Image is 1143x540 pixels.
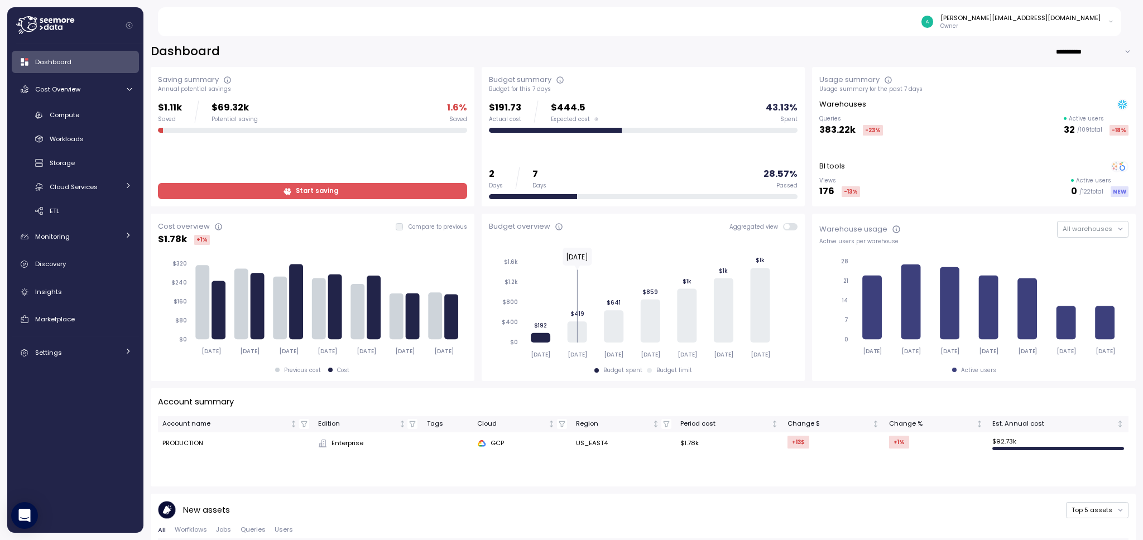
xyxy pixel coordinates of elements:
[548,420,555,428] div: Not sorted
[763,167,798,182] p: 28.57 %
[489,74,551,85] div: Budget summary
[1019,348,1038,355] tspan: [DATE]
[567,351,587,358] tspan: [DATE]
[1069,115,1104,123] p: Active users
[12,78,139,100] a: Cost Overview
[863,125,883,136] div: -23 %
[284,367,321,374] div: Previous cost
[1057,221,1128,237] button: All warehouses
[680,419,769,429] div: Period cost
[676,432,783,455] td: $1.78k
[604,351,623,358] tspan: [DATE]
[12,308,139,330] a: Marketplace
[714,351,733,358] tspan: [DATE]
[35,287,62,296] span: Insights
[12,342,139,364] a: Settings
[1076,177,1111,185] p: Active users
[175,317,187,324] tspan: $80
[819,123,856,138] p: 383.22k
[158,527,166,533] span: All
[676,416,783,432] th: Period costNot sorted
[35,232,70,241] span: Monitoring
[12,130,139,148] a: Workloads
[158,100,182,115] p: $1.11k
[332,438,363,449] span: Enterprise
[719,267,728,274] tspan: $1k
[571,416,676,432] th: RegionNot sorted
[318,348,338,355] tspan: [DATE]
[566,252,588,262] text: [DATE]
[1064,123,1075,138] p: 32
[35,315,75,324] span: Marketplace
[780,115,798,123] div: Spent
[988,432,1128,455] td: $ 92.73k
[603,367,642,374] div: Budget spent
[12,154,139,172] a: Storage
[976,420,983,428] div: Not sorted
[158,115,182,123] div: Saved
[845,336,849,343] tspan: 0
[489,100,521,115] p: $191.73
[290,420,297,428] div: Not sorted
[504,258,518,266] tspan: $1.6k
[158,416,314,432] th: Account nameNot sorted
[427,419,468,429] div: Tags
[1116,420,1124,428] div: Not sorted
[819,184,834,199] p: 176
[216,527,231,533] span: Jobs
[489,182,503,190] div: Days
[201,348,221,355] tspan: [DATE]
[435,348,454,355] tspan: [DATE]
[979,348,999,355] tspan: [DATE]
[682,277,691,285] tspan: $1k
[842,186,860,197] div: -13 %
[175,527,207,533] span: Worfklows
[819,74,880,85] div: Usage summary
[1079,188,1103,196] p: / 122 total
[729,223,784,230] span: Aggregated view
[122,21,136,30] button: Collapse navigation
[183,504,230,517] p: New assets
[318,419,397,429] div: Edition
[12,51,139,73] a: Dashboard
[656,367,692,374] div: Budget limit
[940,13,1101,22] div: [PERSON_NAME][EMAIL_ADDRESS][DOMAIN_NAME]
[902,348,921,355] tspan: [DATE]
[819,85,1128,93] div: Usage summary for the past 7 days
[940,348,960,355] tspan: [DATE]
[489,85,798,93] div: Budget for this 7 days
[50,182,98,191] span: Cloud Services
[151,44,220,60] h2: Dashboard
[12,201,139,220] a: ETL
[174,298,187,305] tspan: $160
[1066,502,1128,518] button: Top 5 assets
[1071,184,1077,199] p: 0
[502,319,518,326] tspan: $400
[787,419,871,429] div: Change $
[357,348,376,355] tspan: [DATE]
[992,419,1115,429] div: Est. Annual cost
[12,225,139,248] a: Monitoring
[819,238,1128,245] div: Active users per warehouse
[179,336,187,343] tspan: $0
[477,438,567,449] div: GCP
[787,436,809,449] div: +13 $
[473,416,571,432] th: CloudNot sorted
[889,419,974,429] div: Change %
[940,22,1101,30] p: Owner
[531,351,550,358] tspan: [DATE]
[50,206,59,215] span: ETL
[296,184,338,199] span: Start saving
[1063,224,1112,233] span: All warehouses
[12,106,139,124] a: Compute
[766,100,798,115] p: 43.13 %
[863,348,882,355] tspan: [DATE]
[1110,125,1128,136] div: -18 %
[921,16,933,27] img: 94dcecda6b7efb575386c217fe3d1c2f
[819,161,845,172] p: BI tools
[172,260,187,267] tspan: $320
[489,115,521,123] div: Actual cost
[889,436,909,449] div: +1 %
[11,502,38,529] div: Open Intercom Messenger
[776,182,798,190] div: Passed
